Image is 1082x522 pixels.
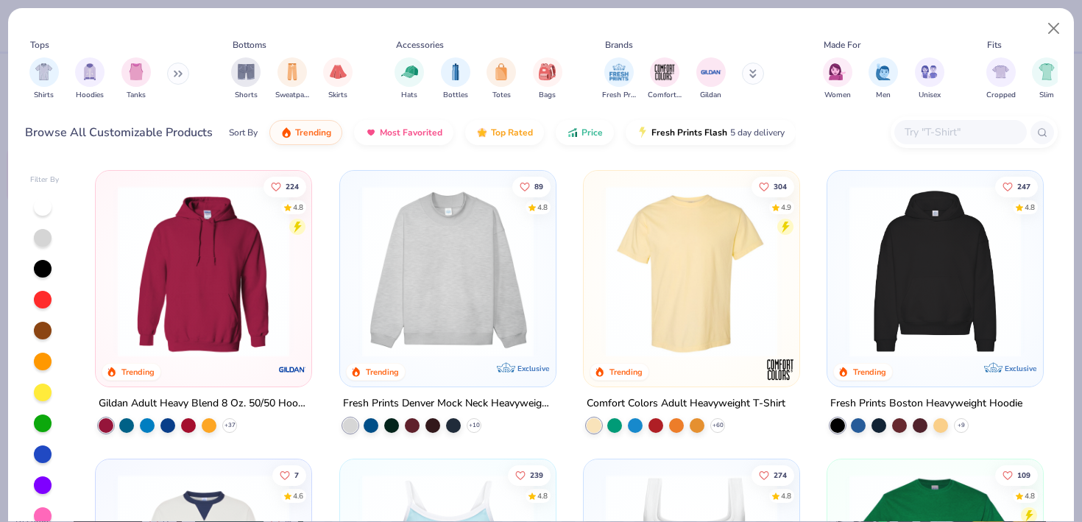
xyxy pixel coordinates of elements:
span: Shorts [235,90,258,101]
div: 4.8 [1025,491,1035,502]
span: Slim [1039,90,1054,101]
div: filter for Shirts [29,57,59,101]
button: filter button [323,57,353,101]
span: Totes [492,90,511,101]
span: + 10 [468,421,479,430]
img: Unisex Image [921,63,938,80]
span: 304 [774,183,787,190]
img: Shorts Image [238,63,255,80]
div: filter for Fresh Prints [602,57,636,101]
div: Fresh Prints Denver Mock Neck Heavyweight Sweatshirt [343,395,553,413]
div: Bottoms [233,38,266,52]
span: 5 day delivery [730,124,785,141]
button: filter button [648,57,682,101]
div: filter for Gildan [696,57,726,101]
span: Gildan [700,90,721,101]
img: Shirts Image [35,63,52,80]
button: Trending [269,120,342,145]
img: Bottles Image [448,63,464,80]
img: Hoodies Image [82,63,98,80]
span: Sweatpants [275,90,309,101]
span: Most Favorited [380,127,442,138]
div: filter for Shorts [231,57,261,101]
img: 029b8af0-80e6-406f-9fdc-fdf898547912 [598,186,785,357]
button: filter button [395,57,424,101]
span: Top Rated [491,127,533,138]
span: Women [824,90,851,101]
button: filter button [696,57,726,101]
span: 247 [1017,183,1030,190]
button: Like [752,176,794,197]
button: filter button [823,57,852,101]
div: 4.8 [781,491,791,502]
span: Shirts [34,90,54,101]
img: Hats Image [401,63,418,80]
button: filter button [986,57,1016,101]
span: + 60 [712,421,723,430]
img: Gildan logo [278,355,308,384]
img: Cropped Image [992,63,1009,80]
div: Gildan Adult Heavy Blend 8 Oz. 50/50 Hooded Sweatshirt [99,395,308,413]
button: Like [995,176,1038,197]
span: Trending [295,127,331,138]
button: Top Rated [465,120,544,145]
button: filter button [869,57,898,101]
div: Accessories [396,38,444,52]
span: 109 [1017,472,1030,479]
img: flash.gif [637,127,648,138]
button: Fresh Prints Flash5 day delivery [626,120,796,145]
img: Bags Image [539,63,555,80]
div: Fits [987,38,1002,52]
button: filter button [487,57,516,101]
button: filter button [121,57,151,101]
img: Totes Image [493,63,509,80]
div: filter for Unisex [915,57,944,101]
span: Cropped [986,90,1016,101]
div: Filter By [30,174,60,186]
button: filter button [533,57,562,101]
img: Tanks Image [128,63,144,80]
div: 4.8 [1025,202,1035,213]
button: Close [1040,15,1068,43]
div: 4.6 [293,491,303,502]
div: filter for Hats [395,57,424,101]
span: Exclusive [517,364,549,373]
span: Price [581,127,603,138]
img: TopRated.gif [476,127,488,138]
span: 239 [529,472,542,479]
span: Tanks [127,90,146,101]
button: Like [264,176,306,197]
img: Fresh Prints Image [608,61,630,83]
span: Fresh Prints [602,90,636,101]
button: filter button [75,57,105,101]
div: filter for Slim [1032,57,1061,101]
span: Fresh Prints Flash [651,127,727,138]
button: Like [752,465,794,486]
span: Bottles [443,90,468,101]
img: e55d29c3-c55d-459c-bfd9-9b1c499ab3c6 [785,186,971,357]
div: filter for Sweatpants [275,57,309,101]
img: Men Image [875,63,891,80]
div: 4.8 [293,202,303,213]
img: a90f7c54-8796-4cb2-9d6e-4e9644cfe0fe [541,186,727,357]
img: Slim Image [1039,63,1055,80]
div: Brands [605,38,633,52]
button: filter button [231,57,261,101]
span: Hats [401,90,417,101]
img: 01756b78-01f6-4cc6-8d8a-3c30c1a0c8ac [110,186,297,357]
button: filter button [441,57,470,101]
span: + 9 [958,421,965,430]
button: filter button [602,57,636,101]
div: filter for Cropped [986,57,1016,101]
span: 274 [774,472,787,479]
div: Sort By [229,126,258,139]
button: filter button [1032,57,1061,101]
button: Like [272,465,306,486]
span: Skirts [328,90,347,101]
button: Like [512,176,550,197]
img: f5d85501-0dbb-4ee4-b115-c08fa3845d83 [355,186,541,357]
div: Comfort Colors Adult Heavyweight T-Shirt [587,395,785,413]
div: filter for Men [869,57,898,101]
img: Sweatpants Image [284,63,300,80]
img: most_fav.gif [365,127,377,138]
